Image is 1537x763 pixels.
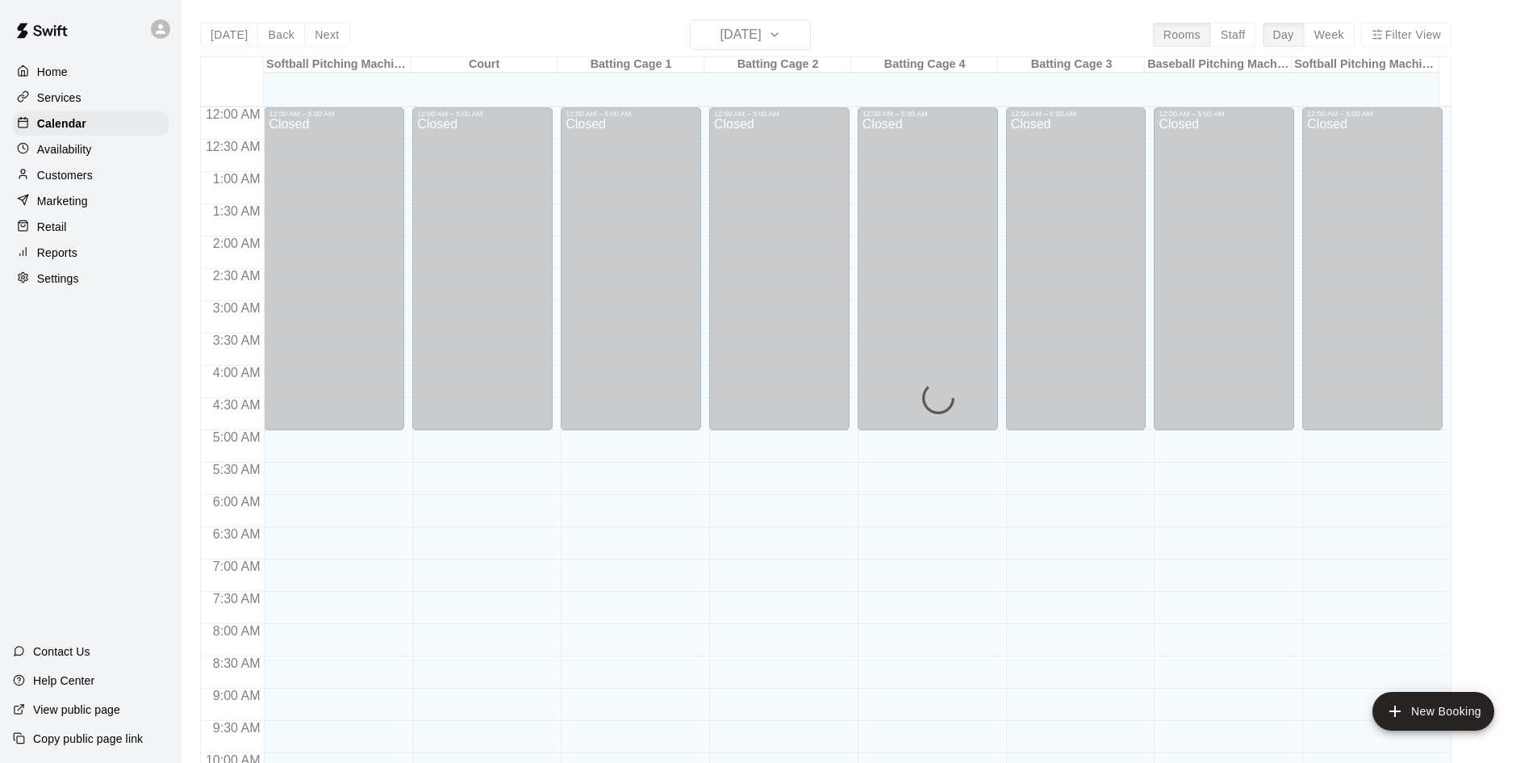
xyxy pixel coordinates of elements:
div: Closed [566,118,696,436]
div: 12:00 AM – 5:00 AM: Closed [709,107,850,430]
p: Services [37,90,81,106]
div: 12:00 AM – 5:00 AM: Closed [858,107,998,430]
span: 1:00 AM [209,172,265,186]
span: 5:30 AM [209,463,265,476]
div: 12:00 AM – 5:00 AM: Closed [561,107,701,430]
p: Retail [37,219,67,235]
p: Customers [37,167,93,183]
div: 12:00 AM – 5:00 AM [1307,110,1438,118]
div: 12:00 AM – 5:00 AM: Closed [1302,107,1443,430]
span: 4:30 AM [209,398,265,412]
p: Marketing [37,193,88,209]
div: Closed [1159,118,1289,436]
div: 12:00 AM – 5:00 AM [1159,110,1289,118]
a: Services [13,86,169,110]
p: Copy public page link [33,731,143,747]
div: Closed [417,118,548,436]
div: Closed [714,118,845,436]
button: add [1372,692,1494,731]
div: Batting Cage 1 [558,57,704,73]
a: Home [13,60,169,84]
p: Settings [37,270,79,287]
div: 12:00 AM – 5:00 AM [1011,110,1142,118]
span: 7:30 AM [209,592,265,606]
p: View public page [33,702,120,718]
div: Closed [1307,118,1438,436]
span: 12:30 AM [202,140,265,153]
span: 3:30 AM [209,333,265,347]
div: 12:00 AM – 5:00 AM: Closed [1006,107,1146,430]
div: 12:00 AM – 5:00 AM: Closed [264,107,404,430]
span: 9:00 AM [209,689,265,702]
div: 12:00 AM – 5:00 AM [417,110,548,118]
p: Availability [37,141,92,157]
a: Reports [13,241,169,265]
p: Home [37,64,68,80]
a: Customers [13,163,169,187]
div: Baseball Pitching Machine [1145,57,1292,73]
span: 1:30 AM [209,204,265,218]
p: Reports [37,245,77,261]
a: Availability [13,137,169,161]
span: 9:30 AM [209,721,265,735]
div: 12:00 AM – 5:00 AM [714,110,845,118]
div: 12:00 AM – 5:00 AM [566,110,696,118]
span: 12:00 AM [202,107,265,121]
span: 4:00 AM [209,366,265,379]
div: Court [411,57,558,73]
span: 2:30 AM [209,269,265,283]
span: 2:00 AM [209,237,265,250]
p: Calendar [37,115,86,132]
div: 12:00 AM – 5:00 AM [862,110,993,118]
span: 5:00 AM [209,430,265,444]
span: 8:30 AM [209,656,265,670]
div: Batting Cage 2 [704,57,851,73]
div: 12:00 AM – 5:00 AM: Closed [1154,107,1294,430]
span: 6:00 AM [209,495,265,509]
span: 7:00 AM [209,560,265,573]
span: 6:30 AM [209,527,265,541]
div: Closed [1011,118,1142,436]
span: 3:00 AM [209,301,265,315]
a: Settings [13,266,169,291]
div: Batting Cage 3 [998,57,1145,73]
p: Help Center [33,673,94,689]
div: Closed [862,118,993,436]
a: Retail [13,215,169,239]
div: 12:00 AM – 5:00 AM: Closed [412,107,553,430]
a: Marketing [13,189,169,213]
div: Batting Cage 4 [851,57,998,73]
span: 8:00 AM [209,624,265,638]
div: Softball Pitching Machine 2 [1292,57,1439,73]
div: 12:00 AM – 5:00 AM [269,110,399,118]
a: Calendar [13,111,169,136]
div: Softball Pitching Machine 1 [264,57,411,73]
div: Closed [269,118,399,436]
p: Contact Us [33,644,90,660]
